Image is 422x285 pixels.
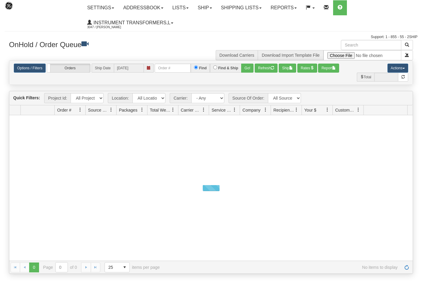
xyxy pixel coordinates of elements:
span: Location: [108,93,132,103]
button: Report [318,64,339,73]
a: Service Name filter column settings [229,105,240,115]
span: Company [242,107,260,113]
span: Your $ [304,107,316,113]
span: Total [357,73,374,82]
span: Ship Date [92,64,114,73]
a: Carrier Name filter column settings [199,105,209,115]
a: Download Import Template File [262,53,320,58]
button: Refresh [255,64,278,73]
div: Support: 1 - 855 - 55 - 2SHIP [5,34,417,40]
span: Carrier: [170,93,191,103]
span: select [120,262,129,272]
span: Packages [119,107,137,113]
a: Your $ filter column settings [322,105,332,115]
span: Page of 0 [43,262,77,272]
span: Instrument Transformers,L [92,20,170,25]
a: Order # filter column settings [75,105,85,115]
a: Ship [193,0,216,15]
a: Options / Filters [14,64,46,73]
span: No items to display [168,265,398,270]
span: Total Weight [150,107,171,113]
a: Lists [168,0,193,15]
a: Refresh [402,262,411,272]
span: Source Of Order: [229,93,268,103]
a: Customer $ filter column settings [353,105,363,115]
span: Page sizes drop down [105,262,130,272]
input: Order # [155,64,191,73]
div: grid toolbar [9,91,413,105]
span: 3047 / [PERSON_NAME] [87,24,132,30]
button: Rates [297,64,317,73]
a: Reports [266,0,301,15]
span: Carrier Name [181,107,202,113]
a: Total Weight filter column settings [168,105,178,115]
label: Find & Ship [218,65,238,71]
label: Quick Filters: [13,95,40,101]
span: Project Id: [44,93,71,103]
a: Source Of Order filter column settings [106,105,116,115]
span: Customer $ [335,107,356,113]
span: Order # [57,107,71,113]
a: Instrument Transformers,L 3047 / [PERSON_NAME] [83,15,178,30]
button: Go! [241,64,254,73]
label: Orders [47,64,90,72]
a: Packages filter column settings [137,105,147,115]
input: Search [341,40,401,50]
span: Recipient Country [273,107,294,113]
img: logo3047.jpg [5,1,35,17]
button: Search [401,40,413,50]
a: Download Carriers [220,53,254,58]
button: Actions [387,64,408,73]
a: Company filter column settings [260,105,271,115]
a: Shipping lists [217,0,266,15]
span: Service Name [211,107,232,113]
span: items per page [105,262,160,272]
iframe: chat widget [408,112,421,173]
a: Addressbook [119,0,168,15]
a: Recipient Country filter column settings [291,105,302,115]
span: Page 0 [29,262,39,272]
button: Ship [279,64,296,73]
label: Find [199,65,207,71]
h3: OnHold / Order Queue [9,40,207,49]
span: 25 [108,264,116,270]
input: Import [323,50,401,60]
span: Source Of Order [88,107,109,113]
a: Settings [83,0,119,15]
